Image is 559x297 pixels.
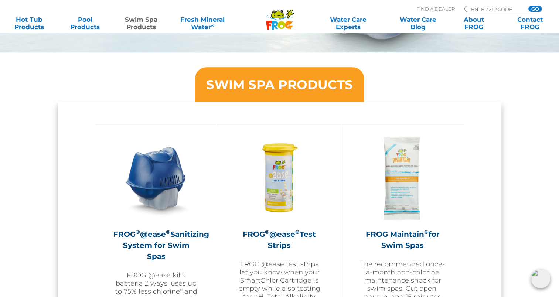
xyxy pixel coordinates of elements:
[470,6,520,12] input: Zip Code Form
[528,6,542,12] input: GO
[236,229,322,251] h2: FROG @ease Test Strips
[508,16,552,31] a: ContactFROG
[7,16,51,31] a: Hot TubProducts
[211,23,214,28] sup: ∞
[396,16,440,31] a: Water CareBlog
[416,6,455,12] p: Find A Dealer
[113,136,199,221] img: ss-@ease-hero-300x300.png
[359,229,446,251] h2: FROG Maintain for Swim Spas
[313,16,384,31] a: Water CareExperts
[452,16,496,31] a: AboutFROG
[424,228,429,235] sup: ®
[64,16,107,31] a: PoolProducts
[360,136,446,221] img: ss-maintain-hero-300x300.png
[206,78,353,91] h3: SWIM SPA PRODUCTS
[119,16,163,31] a: Swim SpaProducts
[531,269,550,288] img: openIcon
[236,136,322,221] img: FROG-@ease-TS-Bottle-300x300.png
[265,228,269,235] sup: ®
[175,16,230,31] a: Fresh MineralWater∞
[166,228,170,235] sup: ®
[136,228,140,235] sup: ®
[295,228,300,235] sup: ®
[113,229,199,262] h2: FROG @ease Sanitizing System for Swim Spas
